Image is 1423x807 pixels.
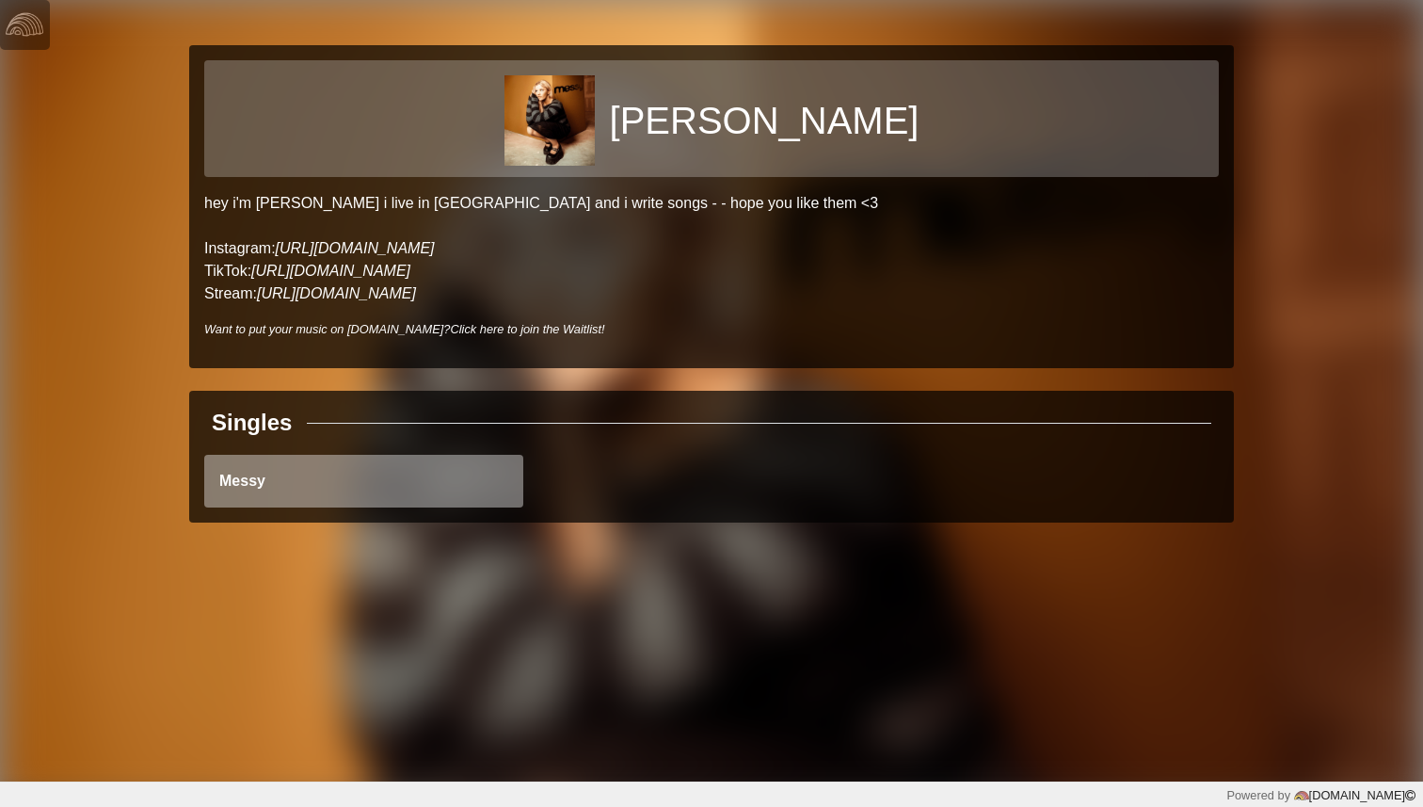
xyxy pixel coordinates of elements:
a: Click here to join the Waitlist! [450,322,604,336]
div: Singles [212,406,292,440]
a: [URL][DOMAIN_NAME] [251,263,410,279]
a: [URL][DOMAIN_NAME] [276,240,435,256]
img: logo-color-e1b8fa5219d03fcd66317c3d3cfaab08a3c62fe3c3b9b34d55d8365b78b1766b.png [1294,788,1309,803]
i: Want to put your music on [DOMAIN_NAME]? [204,322,605,336]
a: Messy [204,455,523,508]
img: 40df99892240346726868cb226a5b0686ee23cd395b30fee3fae00e48b70dff9.jpg [504,75,595,166]
p: hey i'm [PERSON_NAME] i live in [GEOGRAPHIC_DATA] and i write songs - - hope you like them <3 Ins... [204,192,1219,305]
div: Powered by [1226,786,1415,804]
a: [URL][DOMAIN_NAME] [257,285,416,301]
a: [DOMAIN_NAME] [1290,788,1415,802]
h1: [PERSON_NAME] [610,98,919,143]
img: logo-white-4c48a5e4bebecaebe01ca5a9d34031cfd3d4ef9ae749242e8c4bf12ef99f53e8.png [6,6,43,43]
